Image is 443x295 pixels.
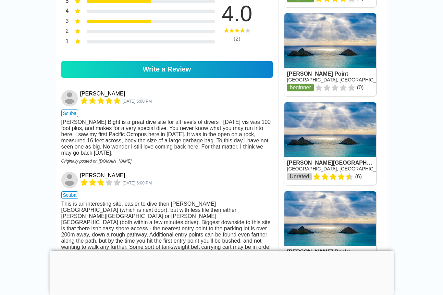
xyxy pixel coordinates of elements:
[61,119,273,156] div: [PERSON_NAME] Bight is a great dive site for all levels of divers . [DATE] vis was 100 foot plus,...
[61,61,273,78] a: Write a Review
[61,90,79,106] a: Lloyd Haskell
[61,38,69,47] div: 1
[61,201,273,281] div: This is an interesting site, easier to dive then [PERSON_NAME][GEOGRAPHIC_DATA] (which is next do...
[61,110,78,117] span: scuba
[61,27,69,36] div: 2
[61,172,78,188] img: Bryan Heit
[123,181,152,185] span: 2402
[49,251,394,293] iframe: Advertisement
[61,172,79,188] a: Bryan Heit
[287,166,442,171] a: [GEOGRAPHIC_DATA], [GEOGRAPHIC_DATA], [GEOGRAPHIC_DATA]
[80,91,125,97] a: [PERSON_NAME]
[211,36,263,42] div: ( 2 )
[61,7,69,16] div: 4
[61,90,78,106] img: Lloyd Haskell
[61,191,78,199] span: scuba
[61,17,69,26] div: 3
[80,172,125,179] a: [PERSON_NAME]
[211,3,263,25] div: 4.0
[123,99,152,104] span: 4381
[61,159,273,164] div: Originally posted on [DOMAIN_NAME]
